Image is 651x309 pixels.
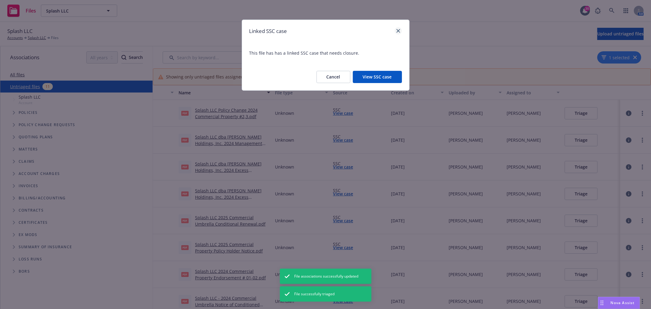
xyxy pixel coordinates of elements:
span: File successfully triaged [295,291,335,297]
span: Nova Assist [611,300,635,305]
a: close [395,27,402,35]
button: Nova Assist [598,297,640,309]
div: Drag to move [598,297,606,309]
h1: Linked SSC case [249,27,287,35]
button: Cancel [316,71,350,83]
span: This file has has a linked SSC case that needs closure. [242,42,409,64]
button: View SSC case [353,71,402,83]
span: File associations successfully updated [295,274,359,279]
